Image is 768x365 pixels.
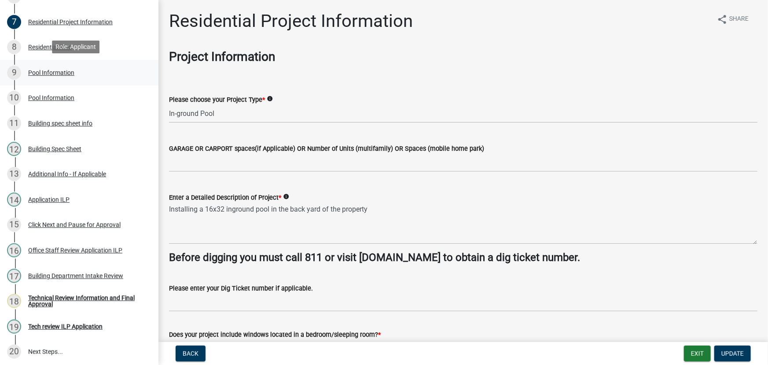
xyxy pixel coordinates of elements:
div: 13 [7,167,21,181]
h1: Residential Project Information [169,11,413,32]
div: Tech review ILP Application [28,324,103,330]
i: share [717,14,728,25]
div: Application ILP [28,197,70,203]
div: 14 [7,193,21,207]
label: Please choose your Project Type [169,97,265,103]
div: Technical Review Information and Final Approval [28,295,144,307]
label: Please enter your Dig Ticket number if applicable. [169,286,313,292]
i: info [267,96,273,102]
i: info [283,194,289,200]
div: Click Next and Pause for Approval [28,222,121,228]
strong: Project Information [169,49,275,64]
span: Back [183,350,198,357]
div: Pool Information [28,95,74,101]
div: 20 [7,345,21,359]
div: Role: Applicant [52,41,99,53]
div: Building Spec Sheet [28,146,81,152]
div: 19 [7,320,21,334]
span: Share [729,14,749,25]
button: Back [176,346,206,361]
label: Enter a Detailed Description of Project [169,195,281,201]
div: Office Staff Review Application ILP [28,247,122,253]
div: Residential Map [28,44,72,50]
strong: Before digging you must call 811 or visit [DOMAIN_NAME] to obtain a dig ticket number. [169,251,580,264]
div: 15 [7,218,21,232]
span: Update [721,350,744,357]
button: Exit [684,346,711,361]
div: 9 [7,66,21,80]
button: Update [714,346,751,361]
div: 7 [7,15,21,29]
div: 8 [7,40,21,54]
div: Building spec sheet info [28,120,92,127]
div: 18 [7,294,21,308]
button: shareShare [710,11,756,28]
div: 11 [7,116,21,130]
div: 17 [7,269,21,283]
div: 12 [7,142,21,156]
div: 16 [7,243,21,257]
div: Building Department Intake Review [28,273,123,279]
label: GARAGE OR CARPORT spaces(if Applicable) OR Number of Units (multifamily) OR Spaces (mobile home p... [169,146,484,152]
div: Residential Project Information [28,19,113,25]
label: Does your project include windows located in a bedroom/sleeping room? [169,332,381,338]
div: Additional Info - If Applicable [28,171,106,177]
div: 10 [7,91,21,105]
div: Pool Information [28,70,74,76]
